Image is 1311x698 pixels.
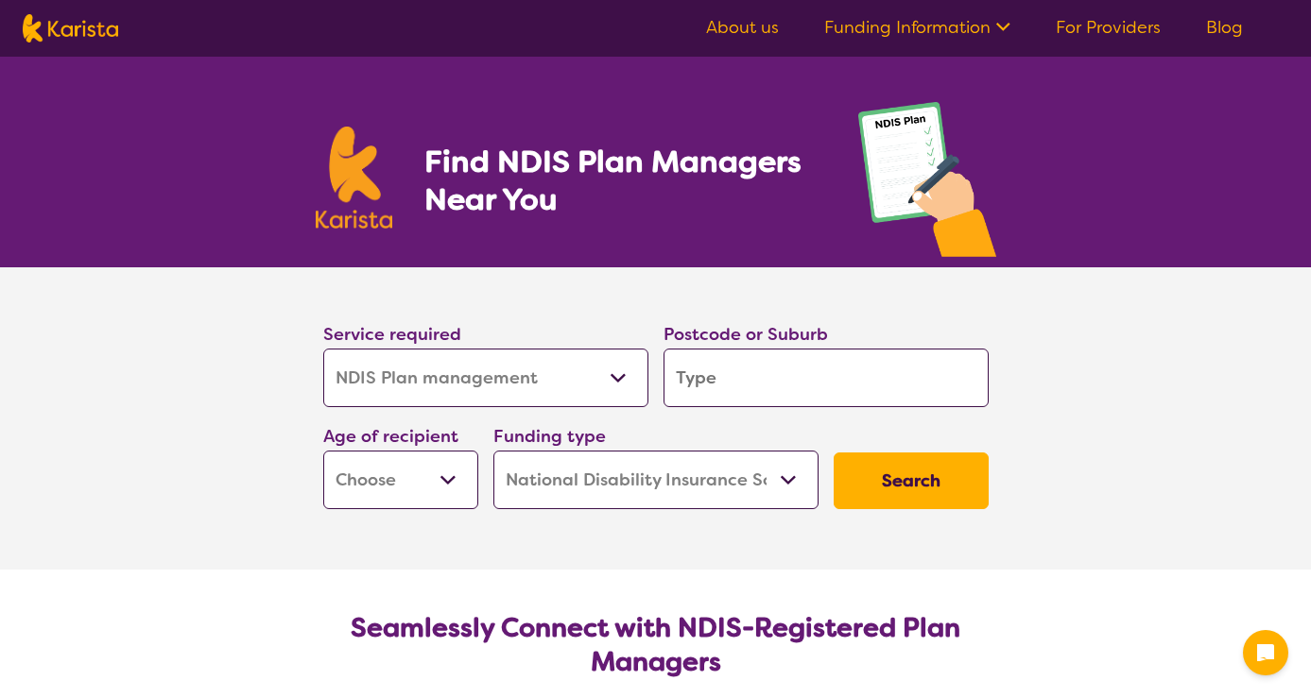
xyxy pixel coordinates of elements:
[1206,16,1243,39] a: Blog
[493,425,606,448] label: Funding type
[323,425,458,448] label: Age of recipient
[858,102,996,267] img: plan-management
[338,611,974,679] h2: Seamlessly Connect with NDIS-Registered Plan Managers
[23,14,118,43] img: Karista logo
[424,143,819,218] h1: Find NDIS Plan Managers Near You
[1056,16,1161,39] a: For Providers
[323,323,461,346] label: Service required
[834,452,989,509] button: Search
[824,16,1010,39] a: Funding Information
[316,127,393,229] img: Karista logo
[664,349,989,407] input: Type
[706,16,779,39] a: About us
[664,323,828,346] label: Postcode or Suburb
